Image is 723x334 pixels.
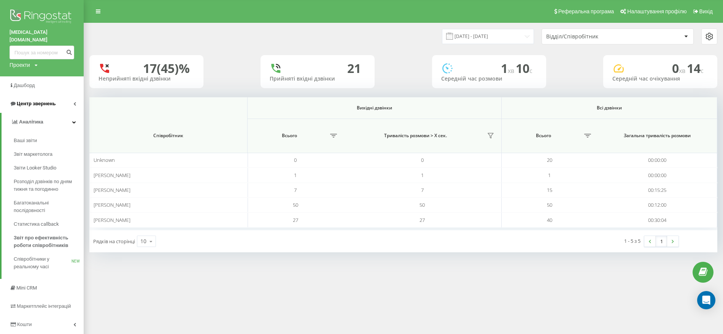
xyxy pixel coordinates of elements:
[16,285,37,291] span: Mini CRM
[548,172,551,179] span: 1
[294,187,297,193] span: 7
[547,201,552,208] span: 50
[501,60,516,76] span: 1
[656,236,667,247] a: 1
[597,168,717,182] td: 00:00:00
[14,137,37,144] span: Ваші звіти
[597,198,717,212] td: 00:12:00
[546,33,637,40] div: Відділ/Співробітник
[251,133,328,139] span: Всього
[17,101,56,106] span: Центр звернень
[508,66,516,75] span: хв
[14,199,80,214] span: Багатоканальні послідовності
[516,105,703,111] span: Всі дзвінки
[699,8,713,14] span: Вихід
[697,291,715,309] div: Open Intercom Messenger
[547,187,552,193] span: 15
[624,237,640,245] div: 1 - 5 з 5
[101,133,236,139] span: Співробітник
[94,201,130,208] span: [PERSON_NAME]
[14,231,84,252] a: Звіт про ефективність роботи співробітників
[14,217,84,231] a: Статистика callback
[10,61,30,69] div: Проекти
[348,133,483,139] span: Тривалість розмови > Х сек.
[14,134,84,147] a: Ваші звіти
[14,196,84,217] a: Багатоканальні послідовності
[94,172,130,179] span: [PERSON_NAME]
[679,66,687,75] span: хв
[14,234,80,249] span: Звіт про ефективність роботи співробітників
[627,8,686,14] span: Налаштування профілю
[421,172,424,179] span: 1
[99,76,194,82] div: Неприйняті вхідні дзвінки
[14,220,59,228] span: Статистика callback
[14,255,72,271] span: Співробітники у реальному часі
[270,76,365,82] div: Прийняті вхідні дзвінки
[347,61,361,76] div: 21
[10,46,74,59] input: Пошук за номером
[701,66,704,75] span: c
[94,157,115,163] span: Unknown
[293,217,298,223] span: 27
[547,217,552,223] span: 40
[17,303,71,309] span: Маркетплейс інтеграцій
[558,8,614,14] span: Реферальна програма
[421,157,424,163] span: 0
[2,113,84,131] a: Аналiтика
[14,252,84,274] a: Співробітники у реальному часіNEW
[293,201,298,208] span: 50
[441,76,537,82] div: Середній час розмови
[14,150,52,158] span: Звіт маркетолога
[264,105,485,111] span: Вихідні дзвінки
[597,183,717,198] td: 00:15:25
[672,60,687,76] span: 0
[421,187,424,193] span: 7
[597,153,717,168] td: 00:00:00
[505,133,582,139] span: Всього
[19,119,43,125] span: Аналiтика
[294,157,297,163] span: 0
[516,60,532,76] span: 10
[529,66,532,75] span: c
[14,175,84,196] a: Розподіл дзвінків по дням тижня та погодинно
[10,8,74,27] img: Ringostat logo
[687,60,704,76] span: 14
[547,157,552,163] span: 20
[17,321,32,327] span: Кошти
[93,238,135,245] span: Рядків на сторінці
[140,237,146,245] div: 10
[14,147,84,161] a: Звіт маркетолога
[607,133,708,139] span: Загальна тривалість розмови
[143,61,190,76] div: 17 (45)%
[14,164,56,172] span: Звіти Looker Studio
[294,172,297,179] span: 1
[419,217,425,223] span: 27
[14,178,80,193] span: Розподіл дзвінків по дням тижня та погодинно
[14,161,84,175] a: Звіти Looker Studio
[419,201,425,208] span: 50
[597,212,717,227] td: 00:30:04
[10,28,74,44] a: [MEDICAL_DATA][DOMAIN_NAME]
[94,187,130,193] span: [PERSON_NAME]
[94,217,130,223] span: [PERSON_NAME]
[14,82,35,88] span: Дашборд
[612,76,708,82] div: Середній час очікування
